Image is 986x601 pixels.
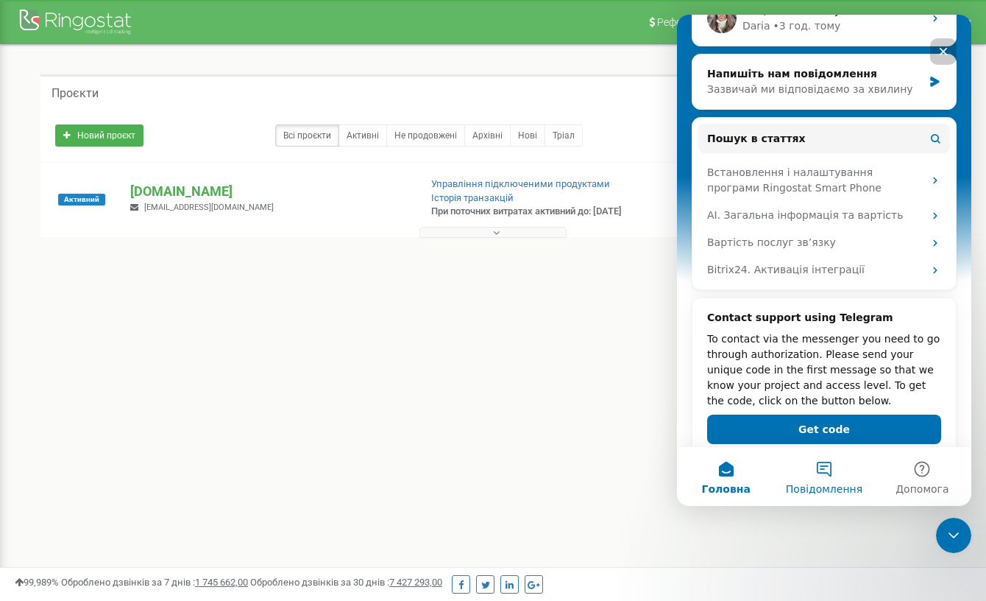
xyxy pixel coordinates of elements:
[130,182,408,201] p: [DOMAIN_NAME]
[21,187,273,214] div: AI. Загальна інформація та вартість
[52,87,99,100] h5: Проєкти
[30,193,246,208] div: AI. Загальна інформація та вартість
[15,577,59,588] span: 99,989%
[96,4,164,19] div: • 3 год. тому
[431,192,514,203] a: Історія транзакцій
[30,400,264,429] button: Get code
[545,124,583,147] a: Тріал
[431,205,634,219] p: При поточних витратах активний до: [DATE]
[250,577,442,588] span: Оброблено дзвінків за 30 днів :
[677,15,971,506] iframe: Intercom live chat
[21,214,273,242] div: Вартість послуг зв’язку
[24,469,73,479] span: Головна
[30,116,129,132] span: Пошук в статтях
[195,577,248,588] u: 1 745 662,00
[219,469,272,479] span: Допомога
[657,16,766,28] span: Реферальна програма
[65,4,93,19] div: Daria
[21,242,273,269] div: Bitrix24. Активація інтеграції
[55,124,143,147] a: Новий проєкт
[61,577,248,588] span: Оброблено дзвінків за 7 днів :
[253,24,280,50] div: Закрити
[510,124,545,147] a: Нові
[21,144,273,187] div: Встановлення і налаштування програми Ringostat Smart Phone
[30,247,246,263] div: Bitrix24. Активація інтеграції
[30,67,246,82] div: Зазвичай ми відповідаємо за хвилину
[338,124,387,147] a: Активні
[30,220,246,236] div: Вартість послуг зв’язку
[98,432,196,491] button: Повідомлення
[275,124,339,147] a: Всі проєкти
[30,317,264,394] div: To contact via the messenger you need to go through authorization. Please send your unique code i...
[936,518,971,553] iframe: Intercom live chat
[30,150,246,181] div: Встановлення і налаштування програми Ringostat Smart Phone
[464,124,511,147] a: Архівні
[196,432,294,491] button: Допомога
[389,577,442,588] u: 7 427 293,00
[386,124,465,147] a: Не продовжені
[58,194,105,205] span: Активний
[21,109,273,138] button: Пошук в статтях
[30,52,246,67] div: Напишіть нам повідомлення
[15,39,280,95] div: Напишіть нам повідомленняЗазвичай ми відповідаємо за хвилину
[109,469,185,479] span: Повідомлення
[30,297,216,309] b: Contact support using Telegram
[144,203,274,212] span: [EMAIL_ADDRESS][DOMAIN_NAME]
[431,178,610,189] a: Управління підключеними продуктами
